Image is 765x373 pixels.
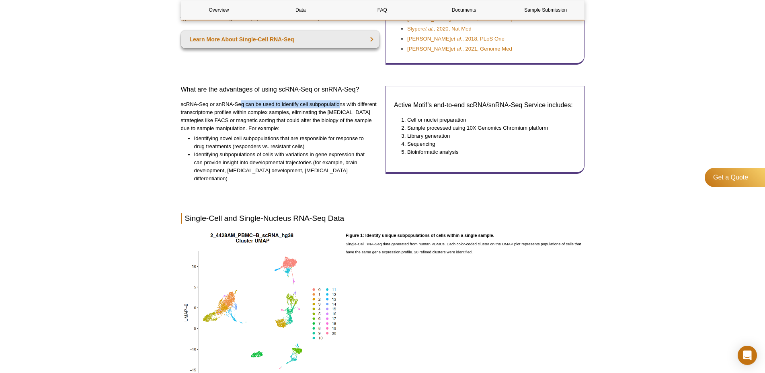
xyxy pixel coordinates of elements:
li: Sample processed using 10X Genomics Chromium platform [407,124,568,132]
a: Get a Quote [705,168,765,187]
a: Data [263,0,338,20]
h3: Figure 1: Identify unique subpopulations of cells within a single sample. [346,230,584,240]
a: Slyperet al., 2020, Nat Med [407,25,472,33]
li: Identifying novel cell subpopulations that are responsible for response to drug treatments (respo... [194,135,372,151]
a: [PERSON_NAME]et al., 2021, Genome Med [407,45,512,53]
em: et al. [451,36,462,42]
em: et al. [422,26,434,32]
div: Open Intercom Messenger [738,346,757,365]
a: Documents [426,0,502,20]
p: scRNA-Seq or snRNA-Seq can be used to identify cell subpopulations with different transcriptome p... [181,100,380,132]
em: et al. [451,16,462,22]
a: FAQ [345,0,420,20]
a: Overview [181,0,257,20]
h3: Active Motif’s end-to-end scRNA/snRNA-Seq Service includes: [394,100,576,110]
a: [PERSON_NAME]et al., 2018, PLoS One [407,35,505,43]
a: Learn More About Single-Cell RNA-Seq [181,31,380,48]
em: et al. [451,46,462,52]
h2: Single-Cell and Single-Nucleus RNA-Seq Data [181,213,585,224]
p: Single-Cell RNA-Seq data generated from human PBMCs. Each color-coded cluster on the UMAP plot re... [346,240,584,256]
li: Library generation [407,132,568,140]
li: Sequencing [407,140,568,148]
li: Bioinformatic analysis [407,148,568,156]
li: Identifying subpopulations of cells with variations in gene expression that can provide insight i... [194,151,372,183]
h3: What are the advantages of using scRNA-Seq or snRNA-Seq? [181,85,380,94]
a: Sample Submission [508,0,583,20]
li: Cell or nuclei preparation [407,116,568,124]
